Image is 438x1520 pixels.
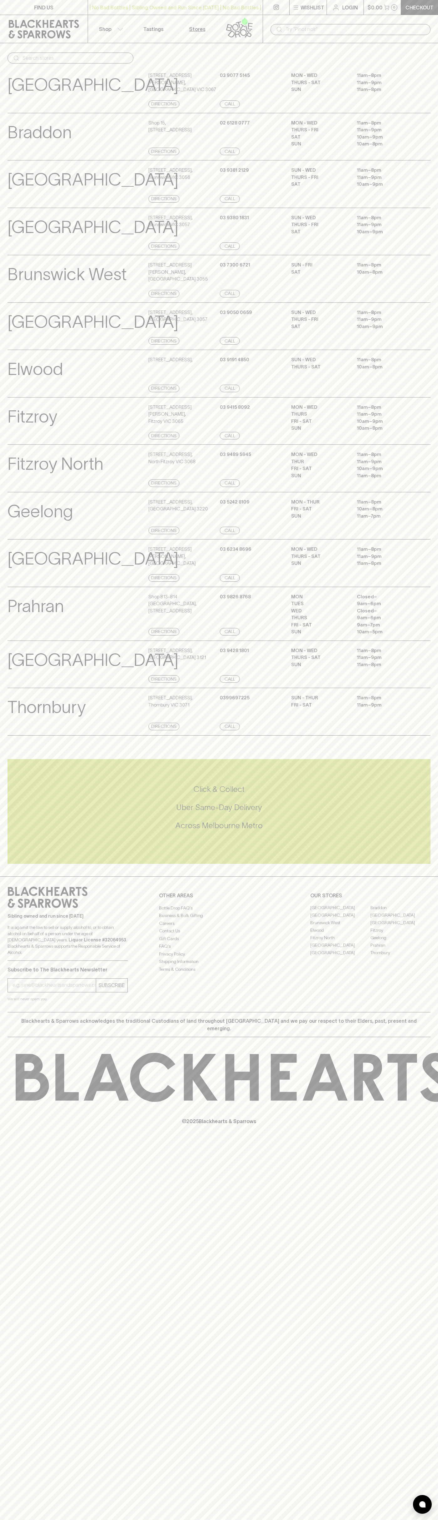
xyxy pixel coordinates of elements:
[291,404,348,411] p: MON - WED
[220,675,240,683] a: Call
[148,242,179,250] a: Directions
[357,126,413,134] p: 11am – 9pm
[393,6,395,9] p: 0
[291,119,348,127] p: MON - WED
[357,621,413,629] p: 9am – 7pm
[357,72,413,79] p: 11am – 8pm
[148,72,218,93] p: [STREET_ADDRESS][PERSON_NAME] , [GEOGRAPHIC_DATA] VIC 3067
[291,600,348,607] p: TUES
[8,647,178,673] p: [GEOGRAPHIC_DATA]
[291,134,348,141] p: SAT
[301,4,324,11] p: Wishlist
[148,479,179,487] a: Directions
[357,404,413,411] p: 11am – 8pm
[220,499,250,506] p: 03 5242 8109
[357,472,413,479] p: 11am – 8pm
[291,72,348,79] p: MON - WED
[8,214,178,240] p: [GEOGRAPHIC_DATA]
[8,924,128,955] p: It is against the law to sell or supply alcohol to, or to obtain alcohol on behalf of a person un...
[8,309,178,335] p: [GEOGRAPHIC_DATA]
[291,546,348,553] p: MON - WED
[370,934,430,942] a: Geelong
[357,458,413,465] p: 11am – 9pm
[370,942,430,949] a: Prahran
[143,25,163,33] p: Tastings
[220,694,250,702] p: 0399697225
[220,385,240,392] a: Call
[357,513,413,520] p: 11am – 7pm
[148,404,218,425] p: [STREET_ADDRESS][PERSON_NAME] , Fitzroy VIC 3065
[357,628,413,636] p: 10am – 5pm
[291,465,348,472] p: FRI - SAT
[291,661,348,668] p: SUN
[291,126,348,134] p: THURS - FRI
[357,654,413,661] p: 11am – 9pm
[8,966,128,973] p: Subscribe to The Blackhearts Newsletter
[23,53,128,63] input: Search stores
[357,261,413,269] p: 11am – 8pm
[220,723,240,730] a: Call
[357,411,413,418] p: 11am – 9pm
[310,892,430,899] p: OUR STORES
[220,337,240,345] a: Call
[291,79,348,86] p: THURS - SAT
[291,654,348,661] p: THURS - SAT
[131,15,175,43] a: Tastings
[357,560,413,567] p: 11am – 8pm
[357,451,413,458] p: 11am – 8pm
[148,723,179,730] a: Directions
[357,465,413,472] p: 10am – 9pm
[357,228,413,236] p: 10am – 9pm
[291,411,348,418] p: THURS
[220,309,252,316] p: 03 9050 0659
[220,214,249,221] p: 03 9380 1831
[357,702,413,709] p: 11am – 9pm
[357,119,413,127] p: 11am – 8pm
[175,15,219,43] a: Stores
[148,628,179,636] a: Directions
[291,214,348,221] p: SUN - WED
[357,356,413,363] p: 11am – 8pm
[310,919,370,927] a: Brunswick West
[220,119,250,127] p: 02 6128 0777
[357,214,413,221] p: 11am – 8pm
[159,892,279,899] p: OTHER AREAS
[357,647,413,654] p: 11am – 8pm
[148,694,193,708] p: [STREET_ADDRESS] , Thornbury VIC 3071
[148,100,179,108] a: Directions
[357,607,413,615] p: Closed –
[148,148,179,155] a: Directions
[8,451,103,477] p: Fitzroy North
[310,934,370,942] a: Fitzroy North
[291,418,348,425] p: FRI - SAT
[148,195,179,203] a: Directions
[357,86,413,93] p: 11am – 8pm
[291,356,348,363] p: SUN - WED
[220,290,240,297] a: Call
[357,181,413,188] p: 10am – 9pm
[357,546,413,553] p: 11am – 8pm
[370,912,430,919] a: [GEOGRAPHIC_DATA]
[220,479,240,487] a: Call
[220,261,250,269] p: 03 7300 6721
[291,323,348,330] p: SAT
[370,949,430,957] a: Thornbury
[291,621,348,629] p: FRI - SAT
[8,499,73,524] p: Geelong
[357,600,413,607] p: 9am – 6pm
[291,316,348,323] p: THURS - FRI
[291,167,348,174] p: SUN - WED
[291,472,348,479] p: SUN
[291,553,348,560] p: THURS - SAT
[357,614,413,621] p: 9am – 6pm
[8,119,72,145] p: Braddon
[291,628,348,636] p: SUN
[220,628,240,636] a: Call
[220,242,240,250] a: Call
[291,228,348,236] p: SAT
[291,499,348,506] p: MON - THUR
[8,913,128,919] p: Sibling owned and run since [DATE]
[13,980,96,990] input: e.g. jane@blackheartsandsparrows.com.au
[34,4,54,11] p: FIND US
[286,24,425,34] input: Try "Pinot noir"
